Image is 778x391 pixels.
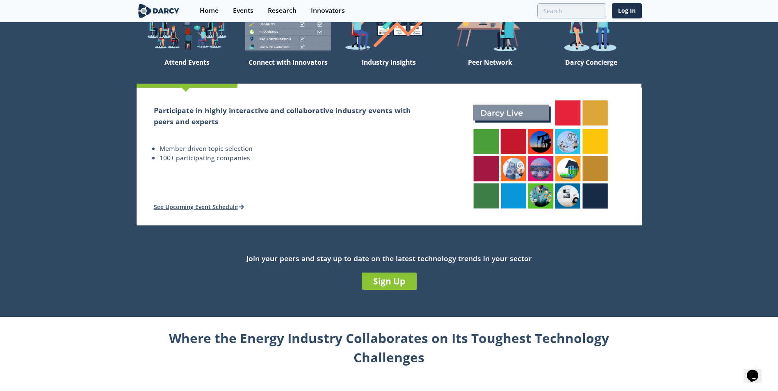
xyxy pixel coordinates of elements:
[154,105,422,127] h2: Participate in highly interactive and collaborative industry events with peers and experts
[268,7,297,14] div: Research
[137,4,181,18] img: logo-wide.svg
[160,153,422,163] li: 100+ participating companies
[233,7,253,14] div: Events
[612,3,642,18] a: Log In
[541,55,641,84] div: Darcy Concierge
[160,144,422,154] li: Member-driven topic selection
[338,55,439,84] div: Industry Insights
[237,55,338,84] div: Connect with Innovators
[362,273,417,290] a: Sign Up
[311,7,345,14] div: Innovators
[465,92,616,218] img: attend-events-831e21027d8dfeae142a4bc70e306247.png
[137,55,237,84] div: Attend Events
[440,55,541,84] div: Peer Network
[537,3,606,18] input: Advanced Search
[744,358,770,383] iframe: chat widget
[200,7,219,14] div: Home
[137,328,642,367] div: Where the Energy Industry Collaborates on Its Toughest Technology Challenges
[154,203,244,211] a: See Upcoming Event Schedule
